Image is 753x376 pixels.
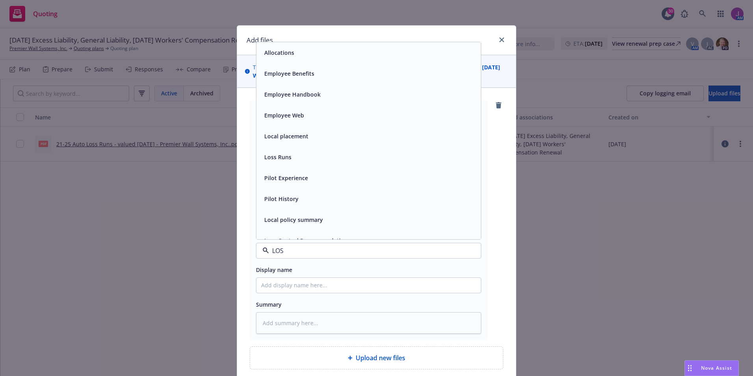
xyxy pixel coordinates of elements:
[264,69,314,78] button: Employee Benefits
[264,174,308,182] button: Pilot Experience
[264,236,351,245] button: Loss Control Recommendations
[250,346,503,369] div: Upload new files
[256,301,282,308] span: Summary
[253,63,508,80] span: The uploaded files will be associated with
[264,216,323,224] button: Local policy summary
[247,35,273,45] h1: Add files
[264,90,321,99] button: Employee Handbook
[264,195,299,203] button: Pilot History
[256,278,481,293] input: Add display name here...
[264,153,291,161] button: Loss Runs
[264,111,304,119] button: Employee Web
[264,48,294,57] button: Allocations
[256,266,292,274] span: Display name
[684,360,739,376] button: Nova Assist
[269,246,465,255] input: Filter by keyword
[253,63,500,79] strong: 25 [DATE] Excess Liability, General Liability, [DATE] Workers' Compensation Renewal
[264,132,308,140] button: Local placement
[356,353,405,363] span: Upload new files
[685,361,695,376] div: Drag to move
[494,101,503,110] a: remove
[701,365,732,371] span: Nova Assist
[497,35,506,45] a: close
